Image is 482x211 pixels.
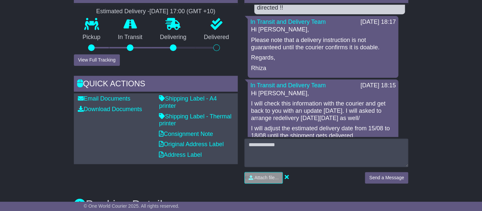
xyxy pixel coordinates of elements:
p: Delivering [151,34,195,41]
p: I will check this information with the courier and get back to you with an update [DATE]. I will ... [251,100,395,122]
a: Shipping Label - Thermal printer [159,113,231,127]
a: Original Address Label [159,141,223,148]
a: In Transit and Delivery Team [250,82,326,89]
div: [DATE] 18:17 [361,19,396,26]
p: In Transit [109,34,151,41]
div: Estimated Delivery - [74,8,238,15]
p: Hi [PERSON_NAME], [251,26,395,33]
a: In Transit and Delivery Team [250,19,326,25]
a: Shipping Label - A4 printer [159,95,217,109]
button: View Full Tracking [74,54,120,66]
p: Delivered [195,34,238,41]
a: Consignment Note [159,131,213,137]
a: Email Documents [78,95,130,102]
button: Send a Message [365,172,408,184]
p: Pickup [74,34,109,41]
p: Rhiza [251,65,395,72]
div: [DATE] 18:15 [361,82,396,89]
p: Regards, [251,54,395,62]
p: Please note that a delivery instruction is not guaranteed until the courier confirms it is doable. [251,37,395,51]
p: I will adjust the estimated delivery date from 15/08 to 18/08 until the shipment gets delivered. [251,125,395,139]
div: Quick Actions [74,76,238,94]
p: Hi [PERSON_NAME], [251,90,395,97]
a: Download Documents [78,106,142,112]
span: © One World Courier 2025. All rights reserved. [84,203,179,209]
a: Address Label [159,151,202,158]
div: [DATE] 17:00 (GMT +10) [149,8,215,15]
